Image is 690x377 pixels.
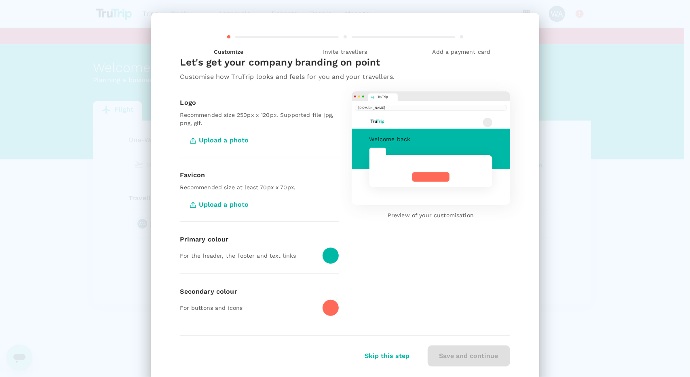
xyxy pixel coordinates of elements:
[180,287,339,297] div: Secondary colour
[180,72,510,82] p: Customise how TruTrip looks and feels for you and your travellers.
[378,95,388,99] span: TruTrip
[180,183,339,191] p: Recommended size at least 70px x 70px.
[180,56,510,72] div: Let's get your company branding on point
[180,170,339,180] div: Favicon
[369,135,492,143] div: Welcome back
[180,304,316,312] p: For buttons and icons
[352,211,510,219] p: Preview of your customisation
[407,48,517,56] span: Add a payment card
[369,118,386,125] img: company logo
[355,105,507,111] span: [DOMAIN_NAME]
[370,95,376,100] img: trutrip favicon
[180,252,316,260] p: For the header, the footer and text links
[180,195,260,215] span: Upload a photo
[290,48,400,56] span: Invite travellers
[180,130,260,150] span: Upload a photo
[174,48,284,56] span: Customize
[180,235,339,244] div: Primary colour
[354,346,421,366] button: Skip this step
[180,111,339,127] p: Recommended size 250px x 120px. Supported file jpg, png, gif.
[180,98,339,108] div: Logo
